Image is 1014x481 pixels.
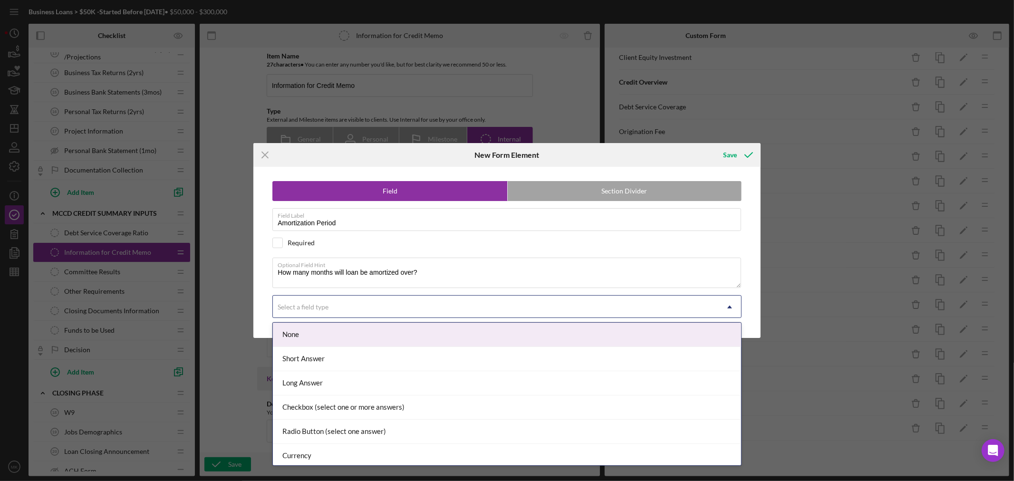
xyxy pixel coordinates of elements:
div: Short Answer [273,347,741,371]
label: Optional Field Hint [278,258,741,269]
label: Field Label [278,209,741,219]
div: Radio Button (select one answer) [273,420,741,444]
div: Required [288,239,315,247]
div: Select a field type [278,303,328,311]
textarea: How many months will loan be amortized over? [272,258,741,288]
div: Checkbox (select one or more answers) [273,395,741,420]
label: Field [273,182,507,201]
div: Save [723,145,737,164]
div: Long Answer [273,371,741,395]
strong: Business Advisor: [8,9,74,17]
label: Section Divider [508,182,742,201]
div: Currency [273,444,741,468]
h6: New Form Element [475,151,540,159]
button: Save [714,145,761,164]
div: Open Intercom Messenger [982,439,1004,462]
div: Please complete the form for Credit Memo Information. Answers to these questions should flow into... [8,8,257,39]
div: None [273,323,741,347]
body: Rich Text Area. Press ALT-0 for help. [8,8,257,71]
div: The website link takes you to the CFDI Public Viewer to verify if IACT (Investment Area Census Tr... [8,50,257,72]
